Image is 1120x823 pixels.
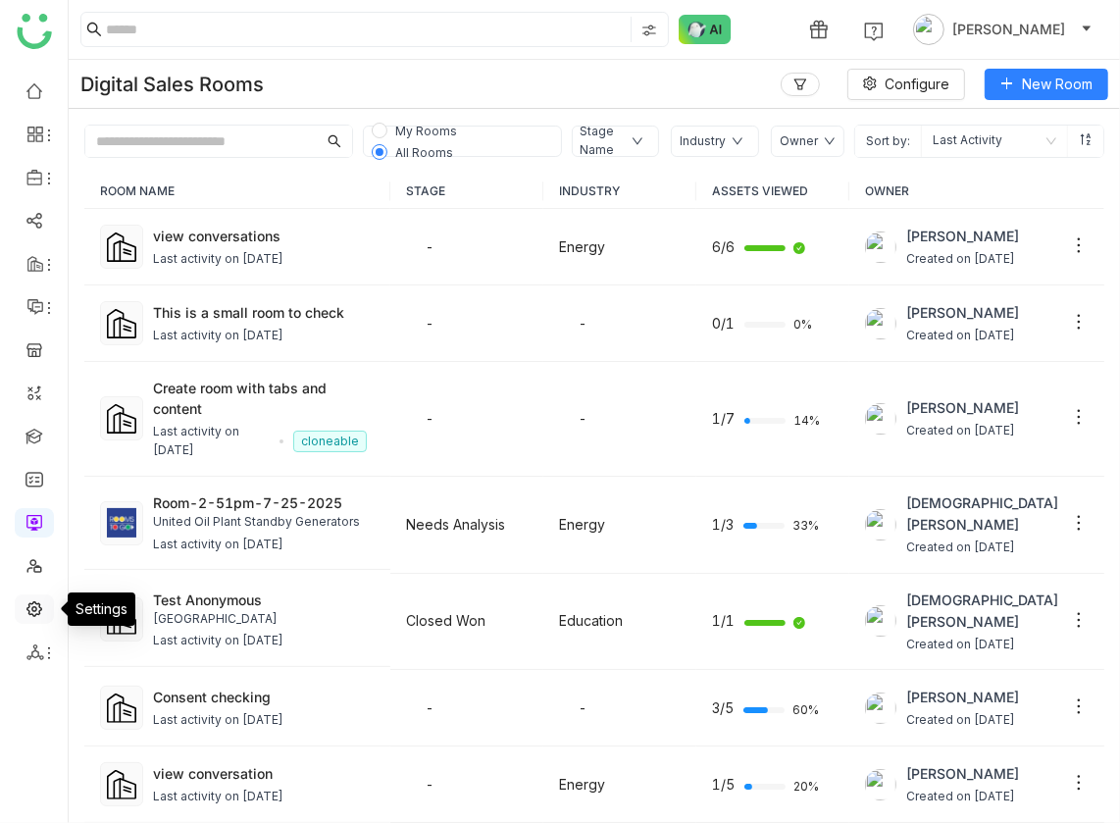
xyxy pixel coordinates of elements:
[906,687,1019,708] span: [PERSON_NAME]
[712,408,735,430] span: 1/7
[153,423,270,460] div: Last activity on [DATE]
[712,610,735,632] span: 1/1
[780,132,818,151] div: Owner
[1022,74,1093,95] span: New Room
[847,69,965,100] button: Configure
[864,22,884,41] img: help.svg
[909,14,1096,45] button: [PERSON_NAME]
[906,636,1059,654] span: Created on [DATE]
[579,315,586,332] span: -
[913,14,944,45] img: avatar
[906,250,1019,269] span: Created on [DATE]
[406,516,505,533] span: Needs Analysis
[855,126,921,157] span: Sort by:
[559,238,605,255] span: Energy
[865,308,896,339] img: 684a9aedde261c4b36a3ced9
[153,378,375,419] div: Create room with tabs and content
[559,612,623,629] span: Education
[641,23,657,38] img: search-type.svg
[426,776,433,793] span: -
[906,788,1019,806] span: Created on [DATE]
[793,781,817,793] span: 20%
[559,516,605,533] span: Energy
[406,612,485,629] span: Closed Won
[792,520,816,532] span: 33%
[696,174,849,209] th: ASSETS VIEWED
[865,769,896,800] img: 684a9b22de261c4b36a3d00f
[543,174,696,209] th: INDUSTRY
[906,711,1019,730] span: Created on [DATE]
[426,410,433,427] span: -
[906,590,1059,633] span: [DEMOGRAPHIC_DATA][PERSON_NAME]
[153,632,283,650] div: Last activity on [DATE]
[865,509,896,540] img: 684a9b06de261c4b36a3cf65
[559,776,605,793] span: Energy
[849,174,1104,209] th: OWNER
[906,327,1019,345] span: Created on [DATE]
[395,145,453,160] span: All Rooms
[153,302,375,323] div: This is a small room to check
[153,590,375,610] div: Test Anonymous
[153,536,283,554] div: Last activity on [DATE]
[579,410,586,427] span: -
[426,238,433,255] span: -
[84,174,390,209] th: ROOM NAME
[153,513,375,532] div: United Oil Plant Standby Generators
[906,397,1019,419] span: [PERSON_NAME]
[68,592,135,626] div: Settings
[865,693,896,724] img: 684a9aedde261c4b36a3ced9
[679,15,732,44] img: ask-buddy-normal.svg
[906,226,1019,247] span: [PERSON_NAME]
[153,226,375,246] div: view conversations
[906,302,1019,324] span: [PERSON_NAME]
[952,19,1065,40] span: [PERSON_NAME]
[153,492,375,513] div: Room-2-51pm-7-25-2025
[680,132,726,151] div: Industry
[985,69,1108,100] button: New Room
[80,73,264,96] div: Digital Sales Rooms
[712,514,734,536] span: 1/3
[885,74,949,95] span: Configure
[906,763,1019,785] span: [PERSON_NAME]
[865,231,896,263] img: 684a9b22de261c4b36a3d00f
[153,788,283,806] div: Last activity on [DATE]
[579,699,586,716] span: -
[426,699,433,716] span: -
[390,174,543,209] th: STAGE
[581,123,627,160] div: Stage Name
[712,697,734,719] span: 3/5
[712,774,735,796] span: 1/5
[293,431,367,452] nz-tag: cloneable
[793,319,817,331] span: 0%
[153,250,283,269] div: Last activity on [DATE]
[712,236,735,258] span: 6/6
[906,539,1059,557] span: Created on [DATE]
[792,704,816,716] span: 60%
[426,315,433,332] span: -
[865,605,896,637] img: 684a9b06de261c4b36a3cf65
[153,327,283,345] div: Last activity on [DATE]
[153,610,375,629] div: [GEOGRAPHIC_DATA]
[906,422,1019,440] span: Created on [DATE]
[865,403,896,435] img: 684a9aedde261c4b36a3ced9
[153,687,375,707] div: Consent checking
[17,14,52,49] img: logo
[793,415,817,427] span: 14%
[906,492,1059,536] span: [DEMOGRAPHIC_DATA][PERSON_NAME]
[153,763,375,784] div: view conversation
[933,126,1056,157] nz-select-item: Last Activity
[712,313,735,334] span: 0/1
[395,124,457,138] span: My Rooms
[153,711,283,730] div: Last activity on [DATE]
